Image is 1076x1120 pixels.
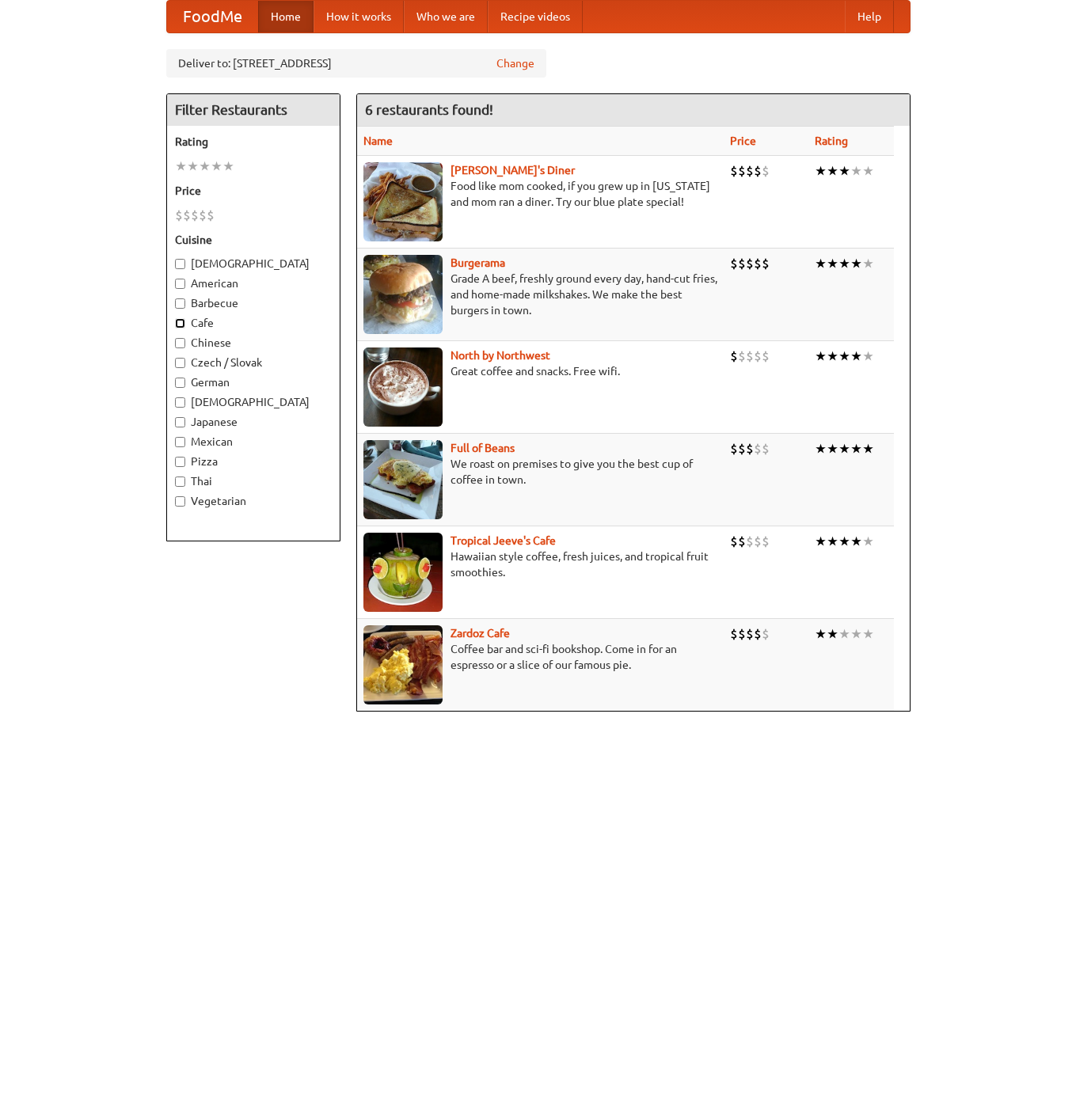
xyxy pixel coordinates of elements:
[738,625,746,643] li: $
[191,207,199,224] li: $
[850,255,862,272] li: ★
[762,347,770,365] li: $
[175,275,332,291] label: American
[211,158,222,175] li: ★
[746,440,754,457] li: $
[363,456,717,488] p: We roast on premises to give you the best cup of coffee in town.
[175,295,332,311] label: Barbecue
[175,256,332,271] label: [DEMOGRAPHIC_DATA]
[175,417,185,427] input: Japanese
[175,315,332,331] label: Cafe
[175,259,185,269] input: [DEMOGRAPHIC_DATA]
[314,1,404,32] a: How it works
[175,378,185,388] input: German
[451,256,505,269] b: Burgerama
[827,625,838,643] li: ★
[175,355,332,370] label: Czech / Slovak
[838,255,850,272] li: ★
[175,207,183,224] li: $
[862,162,874,180] li: ★
[496,55,534,71] a: Change
[175,496,185,507] input: Vegetarian
[815,347,827,365] li: ★
[762,255,770,272] li: $
[730,440,738,457] li: $
[451,627,510,640] b: Zardoz Cafe
[838,440,850,457] li: ★
[754,347,762,365] li: $
[175,414,332,430] label: Japanese
[183,207,191,224] li: $
[175,454,332,469] label: Pizza
[404,1,488,32] a: Who we are
[738,440,746,457] li: $
[363,549,717,580] p: Hawaiian style coffee, fresh juices, and tropical fruit smoothies.
[746,533,754,550] li: $
[199,158,211,175] li: ★
[746,347,754,365] li: $
[754,162,762,180] li: $
[175,183,332,199] h5: Price
[862,625,874,643] li: ★
[451,534,556,547] a: Tropical Jeeve's Cafe
[175,298,185,309] input: Barbecue
[838,533,850,550] li: ★
[738,533,746,550] li: $
[365,102,493,117] ng-pluralize: 6 restaurants found!
[175,279,185,289] input: American
[746,625,754,643] li: $
[730,533,738,550] li: $
[363,641,717,673] p: Coffee bar and sci-fi bookshop. Come in for an espresso or a slice of our famous pie.
[175,318,185,328] input: Cafe
[175,335,332,351] label: Chinese
[175,473,332,489] label: Thai
[815,625,827,643] li: ★
[363,347,443,427] img: north.jpg
[754,625,762,643] li: $
[754,440,762,457] li: $
[827,440,838,457] li: ★
[815,440,827,457] li: ★
[175,493,332,509] label: Vegetarian
[175,437,185,447] input: Mexican
[850,533,862,550] li: ★
[199,207,207,224] li: $
[451,164,575,177] a: [PERSON_NAME]'s Diner
[167,1,258,32] a: FoodMe
[762,533,770,550] li: $
[175,374,332,390] label: German
[167,94,340,126] h4: Filter Restaurants
[166,49,546,78] div: Deliver to: [STREET_ADDRESS]
[762,625,770,643] li: $
[738,347,746,365] li: $
[827,533,838,550] li: ★
[827,162,838,180] li: ★
[175,457,185,467] input: Pizza
[363,135,393,147] a: Name
[451,349,550,362] a: North by Northwest
[762,162,770,180] li: $
[815,135,848,147] a: Rating
[363,178,717,210] p: Food like mom cooked, if you grew up in [US_STATE] and mom ran a diner. Try our blue plate special!
[815,162,827,180] li: ★
[175,476,185,487] input: Thai
[746,255,754,272] li: $
[850,162,862,180] li: ★
[845,1,894,32] a: Help
[827,347,838,365] li: ★
[850,625,862,643] li: ★
[862,440,874,457] li: ★
[730,625,738,643] li: $
[187,158,199,175] li: ★
[862,255,874,272] li: ★
[451,442,515,454] b: Full of Beans
[850,347,862,365] li: ★
[207,207,215,224] li: $
[738,255,746,272] li: $
[175,434,332,450] label: Mexican
[838,162,850,180] li: ★
[363,533,443,612] img: jeeves.jpg
[730,135,756,147] a: Price
[862,533,874,550] li: ★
